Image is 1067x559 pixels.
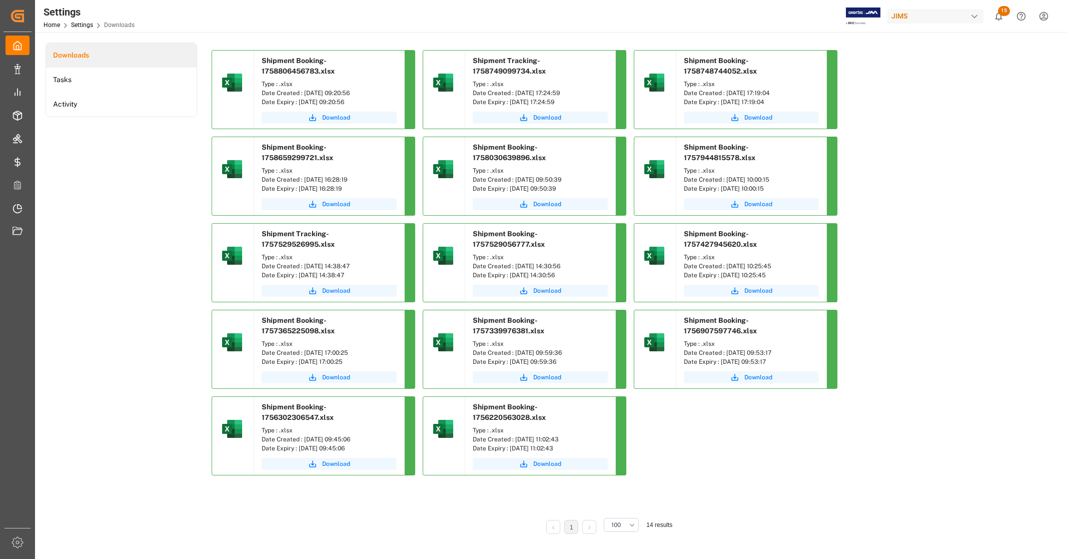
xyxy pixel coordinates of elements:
span: Shipment Booking-1756907597746.xlsx [684,316,757,335]
button: Download [262,285,397,297]
div: Date Created : [DATE] 09:50:39 [473,175,608,184]
div: Type : .xlsx [684,166,819,175]
div: Date Expiry : [DATE] 11:02:43 [473,444,608,453]
a: Download [262,371,397,383]
button: Download [262,198,397,210]
span: Download [322,200,350,209]
span: Download [533,286,561,295]
div: Date Expiry : [DATE] 14:38:47 [262,271,397,280]
li: Previous Page [546,520,560,534]
button: open menu [604,518,639,532]
img: microsoft-excel-2019--v1.png [220,330,244,354]
div: Type : .xlsx [262,166,397,175]
div: Date Created : [DATE] 17:19:04 [684,89,819,98]
span: 100 [611,520,621,529]
button: Download [473,458,608,470]
img: microsoft-excel-2019--v1.png [220,244,244,268]
span: Download [322,373,350,382]
span: Download [322,113,350,122]
button: Download [473,285,608,297]
span: Shipment Tracking-1757529526995.xlsx [262,230,335,248]
div: Date Expiry : [DATE] 17:19:04 [684,98,819,107]
div: Date Created : [DATE] 10:25:45 [684,262,819,271]
button: Download [473,112,608,124]
span: Download [744,113,772,122]
span: Shipment Booking-1757339976381.xlsx [473,316,544,335]
div: Date Expiry : [DATE] 09:50:39 [473,184,608,193]
span: Shipment Tracking-1758749099734.xlsx [473,57,546,75]
div: Date Expiry : [DATE] 09:53:17 [684,357,819,366]
div: Date Created : [DATE] 09:45:06 [262,435,397,444]
img: microsoft-excel-2019--v1.png [642,71,666,95]
span: Download [533,200,561,209]
div: JIMS [887,9,983,24]
span: Shipment Booking-1757529056777.xlsx [473,230,545,248]
li: 1 [564,520,578,534]
span: Shipment Booking-1757944815578.xlsx [684,143,755,162]
div: Type : .xlsx [262,253,397,262]
div: Date Created : [DATE] 16:28:19 [262,175,397,184]
span: Shipment Booking-1757427945620.xlsx [684,230,757,248]
span: Download [533,113,561,122]
div: Date Expiry : [DATE] 17:00:25 [262,357,397,366]
span: 14 results [646,521,672,528]
span: Download [744,286,772,295]
span: Download [744,200,772,209]
span: Download [533,459,561,468]
span: Shipment Booking-1758030639896.xlsx [473,143,546,162]
img: microsoft-excel-2019--v1.png [431,71,455,95]
a: Download [684,112,819,124]
span: Download [744,373,772,382]
span: Shipment Booking-1758659299721.xlsx [262,143,333,162]
div: Type : .xlsx [473,80,608,89]
button: Download [262,458,397,470]
button: Download [684,371,819,383]
img: microsoft-excel-2019--v1.png [431,244,455,268]
div: Date Expiry : [DATE] 09:59:36 [473,357,608,366]
img: microsoft-excel-2019--v1.png [220,157,244,181]
img: microsoft-excel-2019--v1.png [431,417,455,441]
div: Settings [44,5,135,20]
div: Type : .xlsx [262,339,397,348]
div: Type : .xlsx [473,166,608,175]
a: Download [684,285,819,297]
span: Shipment Booking-1758806456783.xlsx [262,57,335,75]
a: Settings [71,22,93,29]
span: 15 [998,6,1010,16]
img: microsoft-excel-2019--v1.png [220,417,244,441]
a: Tasks [46,68,197,92]
div: Date Expiry : [DATE] 16:28:19 [262,184,397,193]
img: microsoft-excel-2019--v1.png [642,330,666,354]
div: Type : .xlsx [262,426,397,435]
div: Date Expiry : [DATE] 10:25:45 [684,271,819,280]
div: Date Expiry : [DATE] 10:00:15 [684,184,819,193]
button: JIMS [887,7,987,26]
div: Date Created : [DATE] 10:00:15 [684,175,819,184]
div: Type : .xlsx [684,80,819,89]
button: Download [473,198,608,210]
li: Downloads [46,43,197,68]
div: Type : .xlsx [473,426,608,435]
button: Download [473,371,608,383]
span: Download [533,373,561,382]
button: Help Center [1010,5,1032,28]
div: Date Created : [DATE] 14:38:47 [262,262,397,271]
div: Date Created : [DATE] 17:00:25 [262,348,397,357]
div: Type : .xlsx [473,253,608,262]
button: Download [262,112,397,124]
img: microsoft-excel-2019--v1.png [431,330,455,354]
div: Date Created : [DATE] 09:53:17 [684,348,819,357]
div: Type : .xlsx [684,339,819,348]
span: Shipment Booking-1756302306547.xlsx [262,403,334,421]
div: Date Created : [DATE] 09:20:56 [262,89,397,98]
